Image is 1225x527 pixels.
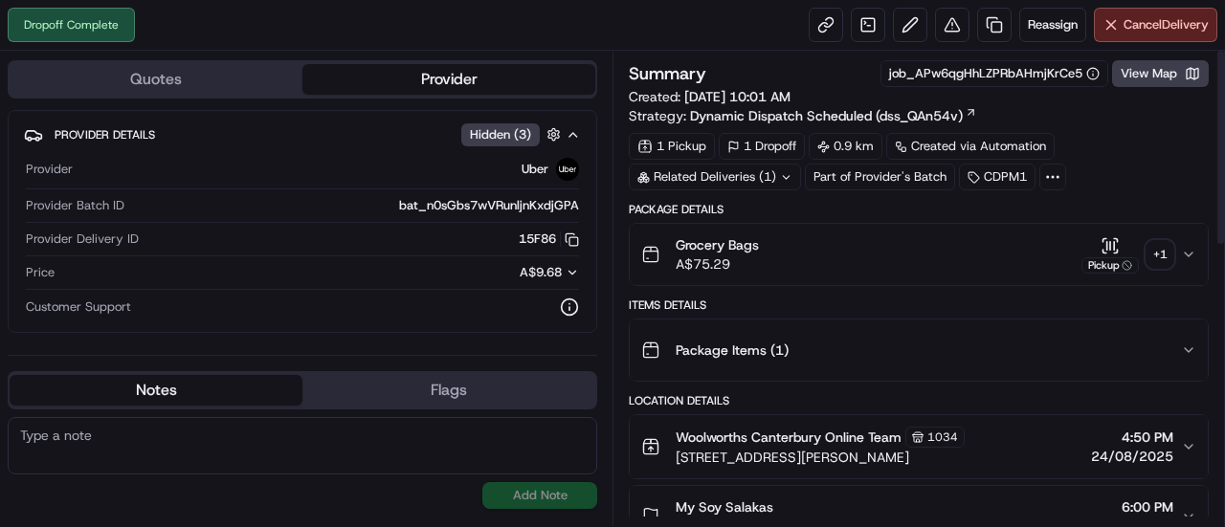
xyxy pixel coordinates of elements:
[690,106,963,125] span: Dynamic Dispatch Scheduled (dss_QAn54v)
[629,106,977,125] div: Strategy:
[556,158,579,181] img: uber-new-logo.jpeg
[959,164,1036,190] div: CDPM1
[676,340,789,360] span: Package Items ( 1 )
[630,415,1208,478] button: Woolworths Canterbury Online Team1034[STREET_ADDRESS][PERSON_NAME]4:50 PM24/08/2025
[1094,8,1217,42] button: CancelDelivery
[55,127,155,143] span: Provider Details
[26,231,139,248] span: Provider Delivery ID
[1081,236,1173,274] button: Pickup+1
[927,429,958,445] span: 1034
[684,88,791,105] span: [DATE] 10:01 AM
[886,133,1055,160] a: Created via Automation
[1147,241,1173,268] div: + 1
[629,202,1209,217] div: Package Details
[10,375,302,406] button: Notes
[302,64,595,95] button: Provider
[1091,447,1173,466] span: 24/08/2025
[10,64,302,95] button: Quotes
[1124,16,1209,33] span: Cancel Delivery
[522,161,548,178] span: Uber
[629,393,1209,408] div: Location Details
[889,65,1100,82] button: job_APw6qgHhLZPRbAHmjKrCe5
[520,264,562,280] span: A$9.68
[629,87,791,106] span: Created:
[1019,8,1086,42] button: Reassign
[809,133,882,160] div: 0.9 km
[1081,257,1139,274] div: Pickup
[26,161,73,178] span: Provider
[1081,236,1139,274] button: Pickup
[470,126,531,143] span: Hidden ( 3 )
[629,65,706,82] h3: Summary
[676,448,965,467] span: [STREET_ADDRESS][PERSON_NAME]
[399,197,579,214] span: bat_n0sGbs7wVRunljnKxdjGPA
[26,298,131,316] span: Customer Support
[676,497,773,516] span: My Soy Salakas
[629,164,801,190] div: Related Deliveries (1)
[630,224,1208,285] button: Grocery BagsA$75.29Pickup+1
[411,264,579,281] button: A$9.68
[1091,428,1173,447] span: 4:50 PM
[676,235,759,254] span: Grocery Bags
[302,375,595,406] button: Flags
[629,133,715,160] div: 1 Pickup
[676,254,759,274] span: A$75.29
[630,319,1208,381] button: Package Items (1)
[1112,60,1209,87] button: View Map
[629,297,1209,313] div: Items Details
[690,106,977,125] a: Dynamic Dispatch Scheduled (dss_QAn54v)
[26,197,124,214] span: Provider Batch ID
[1091,497,1173,516] span: 6:00 PM
[461,122,566,146] button: Hidden (3)
[719,133,805,160] div: 1 Dropoff
[519,231,579,248] button: 15F86
[24,119,581,150] button: Provider DetailsHidden (3)
[26,264,55,281] span: Price
[676,428,902,447] span: Woolworths Canterbury Online Team
[1028,16,1078,33] span: Reassign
